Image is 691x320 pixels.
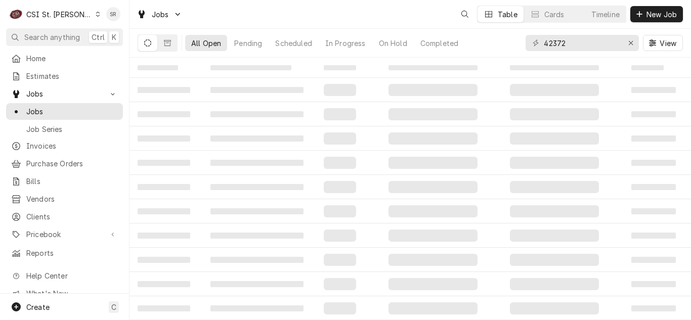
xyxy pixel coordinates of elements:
a: Invoices [6,138,123,154]
span: ‌ [510,132,599,145]
span: ‌ [388,181,478,193]
span: ‌ [510,205,599,217]
span: ‌ [510,157,599,169]
span: ‌ [631,184,676,190]
span: ‌ [510,84,599,96]
span: ‌ [210,111,304,117]
span: ‌ [510,181,599,193]
span: View [658,38,678,49]
span: Ctrl [92,32,105,42]
span: Search anything [24,32,80,42]
button: Erase input [623,35,639,51]
span: ‌ [388,132,478,145]
span: ‌ [138,111,190,117]
span: ‌ [138,257,190,263]
span: ‌ [210,233,304,239]
span: ‌ [388,65,478,70]
span: Home [26,53,118,64]
span: ‌ [210,160,304,166]
a: Go to Jobs [6,85,123,102]
span: ‌ [510,278,599,290]
div: Cards [544,9,565,20]
span: ‌ [510,108,599,120]
span: ‌ [631,281,676,287]
span: ‌ [510,230,599,242]
span: ‌ [324,132,356,145]
span: ‌ [388,278,478,290]
span: ‌ [210,65,291,70]
span: Purchase Orders [26,158,118,169]
span: New Job [644,9,679,20]
span: ‌ [210,135,304,142]
a: Go to Jobs [133,6,186,23]
span: ‌ [324,230,356,242]
a: Jobs [6,103,123,120]
span: ‌ [631,87,676,93]
span: ‌ [138,65,178,70]
span: ‌ [210,305,304,311]
span: Clients [26,211,118,222]
span: ‌ [324,65,356,70]
span: ‌ [210,208,304,214]
span: ‌ [324,84,356,96]
table: All Open Jobs List Loading [129,58,691,320]
span: ‌ [138,135,190,142]
span: ‌ [388,230,478,242]
span: ‌ [210,87,304,93]
span: ‌ [324,254,356,266]
a: Go to What's New [6,285,123,302]
span: ‌ [324,205,356,217]
span: ‌ [388,108,478,120]
span: ‌ [138,233,190,239]
div: In Progress [325,38,366,49]
span: Create [26,303,50,311]
span: ‌ [631,135,676,142]
a: Reports [6,245,123,261]
span: ‌ [138,281,190,287]
span: ‌ [210,184,304,190]
span: What's New [26,288,117,299]
div: Stephani Roth's Avatar [106,7,120,21]
span: ‌ [631,257,676,263]
a: Clients [6,208,123,225]
a: Bills [6,173,123,190]
a: Go to Pricebook [6,226,123,243]
span: ‌ [324,157,356,169]
span: ‌ [138,87,190,93]
div: Table [498,9,517,20]
span: ‌ [388,205,478,217]
span: ‌ [510,302,599,314]
span: Jobs [26,88,103,99]
span: Job Series [26,124,118,134]
button: Search anythingCtrlK [6,28,123,46]
span: ‌ [138,305,190,311]
span: ‌ [631,305,676,311]
span: ‌ [210,257,304,263]
a: Vendors [6,191,123,207]
span: ‌ [388,254,478,266]
span: K [112,32,116,42]
span: ‌ [631,111,676,117]
span: ‌ [324,181,356,193]
a: Home [6,50,123,67]
div: CSI St. [PERSON_NAME] [26,9,92,20]
div: On Hold [379,38,407,49]
span: Reports [26,248,118,258]
button: View [643,35,683,51]
span: ‌ [324,302,356,314]
span: Estimates [26,71,118,81]
span: ‌ [324,108,356,120]
div: All Open [191,38,221,49]
span: Vendors [26,194,118,204]
span: ‌ [510,65,599,70]
span: Pricebook [26,229,103,240]
a: Go to Help Center [6,267,123,284]
span: ‌ [388,84,478,96]
span: ‌ [138,160,190,166]
span: ‌ [631,233,676,239]
span: ‌ [631,160,676,166]
span: ‌ [138,184,190,190]
a: Estimates [6,68,123,84]
span: ‌ [388,157,478,169]
span: ‌ [510,254,599,266]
